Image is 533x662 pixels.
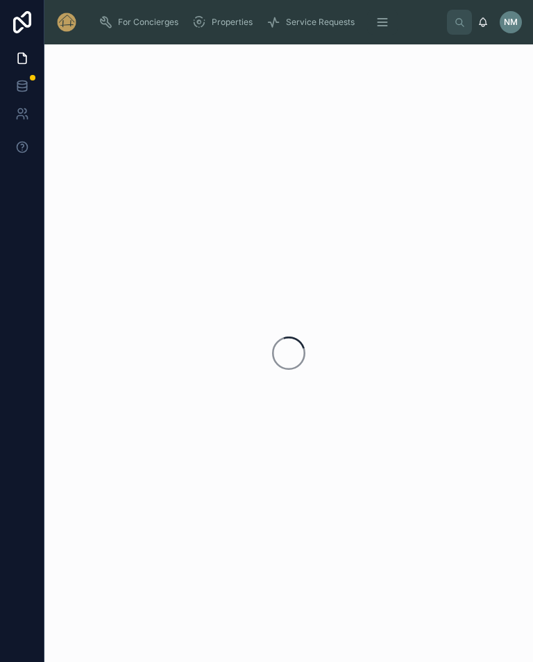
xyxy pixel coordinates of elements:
a: Service Requests [262,10,364,35]
span: NM [504,17,518,28]
a: Properties [188,10,262,35]
span: Service Requests [286,17,355,28]
span: For Concierges [118,17,178,28]
a: For Concierges [94,10,188,35]
img: App logo [56,11,78,33]
span: Properties [212,17,253,28]
div: scrollable content [89,7,447,37]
